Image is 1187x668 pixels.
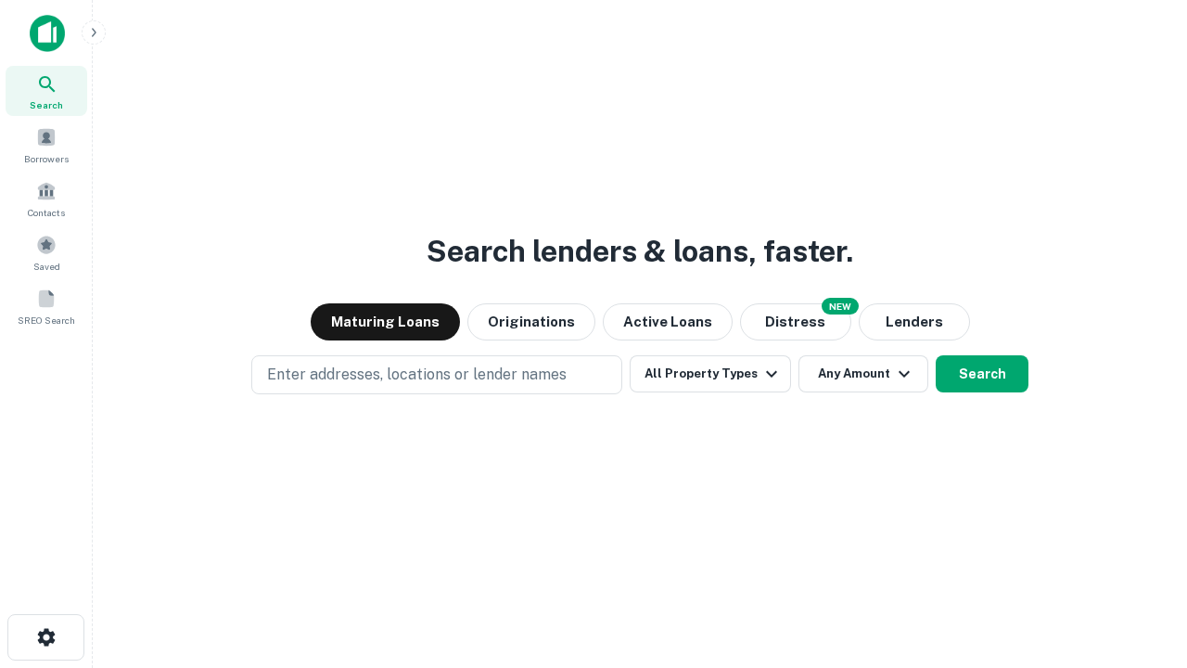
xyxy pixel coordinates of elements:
[30,97,63,112] span: Search
[6,173,87,224] a: Contacts
[33,259,60,274] span: Saved
[1094,520,1187,609] iframe: Chat Widget
[6,120,87,170] a: Borrowers
[740,303,851,340] button: Search distressed loans with lien and other non-mortgage details.
[30,15,65,52] img: capitalize-icon.png
[251,355,622,394] button: Enter addresses, locations or lender names
[630,355,791,392] button: All Property Types
[18,313,75,328] span: SREO Search
[936,355,1028,392] button: Search
[6,281,87,331] a: SREO Search
[822,298,859,315] div: NEW
[467,303,595,340] button: Originations
[859,303,970,340] button: Lenders
[427,229,853,274] h3: Search lenders & loans, faster.
[267,364,567,386] p: Enter addresses, locations or lender names
[28,205,65,220] span: Contacts
[798,355,928,392] button: Any Amount
[6,66,87,116] a: Search
[24,151,69,166] span: Borrowers
[311,303,460,340] button: Maturing Loans
[6,227,87,277] a: Saved
[603,303,733,340] button: Active Loans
